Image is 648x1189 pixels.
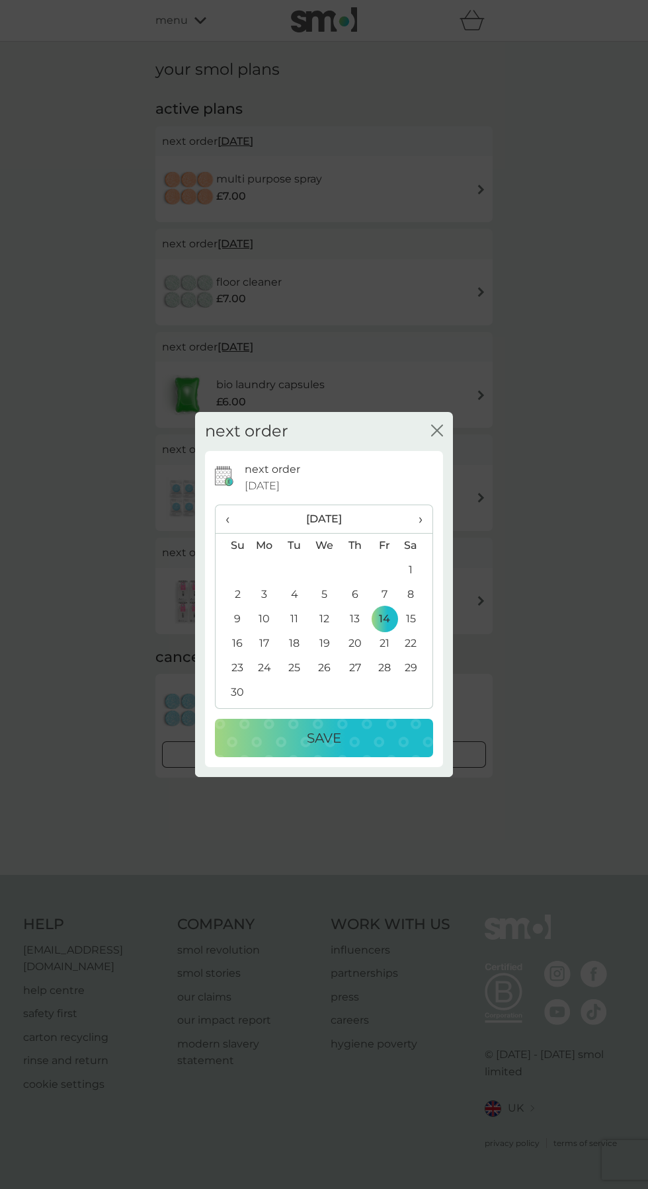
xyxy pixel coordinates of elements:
td: 22 [399,632,432,656]
td: 19 [309,632,340,656]
td: 29 [399,656,432,680]
td: 26 [309,656,340,680]
th: We [309,533,340,558]
th: Fr [370,533,399,558]
td: 17 [249,632,280,656]
td: 3 [249,583,280,607]
td: 4 [280,583,309,607]
td: 24 [249,656,280,680]
p: next order [245,461,300,478]
th: Su [216,533,249,558]
th: Sa [399,533,432,558]
th: Tu [280,533,309,558]
td: 8 [399,583,432,607]
td: 20 [340,632,370,656]
p: Save [307,727,341,749]
button: Save [215,719,433,757]
span: › [409,505,423,533]
td: 15 [399,607,432,632]
td: 7 [370,583,399,607]
td: 30 [216,680,249,705]
td: 1 [399,558,432,583]
td: 5 [309,583,340,607]
td: 23 [216,656,249,680]
td: 21 [370,632,399,656]
th: Mo [249,533,280,558]
td: 16 [216,632,249,656]
td: 27 [340,656,370,680]
td: 9 [216,607,249,632]
td: 10 [249,607,280,632]
td: 11 [280,607,309,632]
td: 12 [309,607,340,632]
td: 14 [370,607,399,632]
th: [DATE] [249,505,399,534]
th: Th [340,533,370,558]
button: close [431,425,443,438]
td: 6 [340,583,370,607]
td: 18 [280,632,309,656]
span: ‹ [225,505,239,533]
td: 13 [340,607,370,632]
span: [DATE] [245,477,280,495]
td: 28 [370,656,399,680]
td: 2 [216,583,249,607]
td: 25 [280,656,309,680]
h2: next order [205,422,288,441]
